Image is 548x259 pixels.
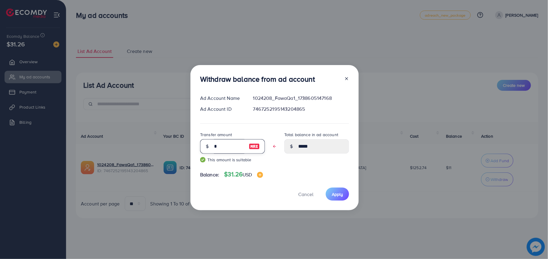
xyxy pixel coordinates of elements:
small: This amount is suitable [200,157,265,163]
div: 1024208_FawaQa1_1738605147168 [248,95,354,102]
div: Ad Account ID [195,106,248,113]
button: Apply [326,188,349,201]
div: 7467252195143204865 [248,106,354,113]
span: Balance: [200,171,219,178]
img: image [249,143,260,150]
img: image [257,172,263,178]
span: Cancel [298,191,313,198]
button: Cancel [291,188,321,201]
h3: Withdraw balance from ad account [200,75,315,84]
label: Transfer amount [200,132,232,138]
span: USD [243,171,252,178]
div: Ad Account Name [195,95,248,102]
h4: $31.26 [224,171,263,178]
label: Total balance in ad account [284,132,338,138]
img: guide [200,157,206,162]
span: Apply [332,191,343,197]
